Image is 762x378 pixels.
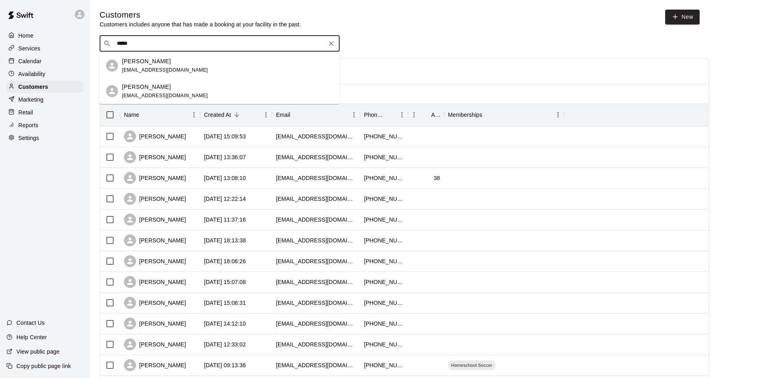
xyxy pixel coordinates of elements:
[276,320,356,328] div: crocira@gmail.com
[276,236,356,244] div: ajohnson9988@gmail.com
[100,20,301,28] p: Customers includes anyone that has made a booking at your facility in the past.
[276,132,356,140] div: kmhill2428@gmail.com
[364,278,404,286] div: +14077334799
[360,104,408,126] div: Phone Number
[408,109,420,121] button: Menu
[204,236,246,244] div: 2025-08-12 18:13:38
[124,172,186,184] div: [PERSON_NAME]
[408,104,444,126] div: Age
[18,32,34,40] p: Home
[204,216,246,224] div: 2025-08-13 11:37:16
[18,96,44,104] p: Marketing
[204,174,246,182] div: 2025-08-13 13:08:10
[124,214,186,226] div: [PERSON_NAME]
[16,333,47,341] p: Help Center
[364,174,404,182] div: +18634121423
[385,109,396,120] button: Sort
[18,44,40,52] p: Services
[420,109,431,120] button: Sort
[204,320,246,328] div: 2025-08-12 14:12:10
[16,319,45,327] p: Contact Us
[6,81,84,93] a: Customers
[276,174,356,182] div: jspineda86@gmail.com
[448,362,496,368] span: Homeschool Soccer
[231,109,242,120] button: Sort
[204,195,246,203] div: 2025-08-13 12:22:14
[204,299,246,307] div: 2025-08-12 15:06:31
[6,132,84,144] a: Settings
[122,93,208,98] span: [EMAIL_ADDRESS][DOMAIN_NAME]
[16,348,60,356] p: View public page
[448,360,496,370] div: Homeschool Soccer
[272,104,360,126] div: Email
[188,109,200,121] button: Menu
[276,257,356,265] div: bhteuton@gmail.com
[364,153,404,161] div: +19894137306
[16,362,71,370] p: Copy public page link
[106,85,118,97] div: Declan Appleton
[100,10,301,20] h5: Customers
[276,195,356,203] div: gsmom74713@gmail.com
[124,297,186,309] div: [PERSON_NAME]
[431,104,440,126] div: Age
[106,60,118,72] div: Kera Appleton
[364,132,404,140] div: +18634093135
[326,38,337,49] button: Clear
[124,338,186,350] div: [PERSON_NAME]
[276,216,356,224] div: marypivarunas@gmail.com
[100,36,340,52] div: Search customers by name or email
[348,109,360,121] button: Menu
[18,134,39,142] p: Settings
[364,257,404,265] div: +18637014081
[276,299,356,307] div: knskipper@gmail.com
[6,119,84,131] a: Reports
[18,70,46,78] p: Availability
[364,216,404,224] div: +17169823925
[6,42,84,54] a: Services
[364,299,404,307] div: +17709907107
[120,104,200,126] div: Name
[122,83,171,91] p: [PERSON_NAME]
[124,104,139,126] div: Name
[124,255,186,267] div: [PERSON_NAME]
[276,361,356,369] div: jdesmarais1321@gmail.com
[204,153,246,161] div: 2025-08-13 13:36:07
[276,340,356,348] div: tincyt28@gmail.com
[124,151,186,163] div: [PERSON_NAME]
[122,67,208,73] span: [EMAIL_ADDRESS][DOMAIN_NAME]
[290,109,302,120] button: Sort
[434,174,440,182] div: 38
[6,30,84,42] a: Home
[444,104,564,126] div: Memberships
[204,132,246,140] div: 2025-08-13 15:09:53
[6,94,84,106] a: Marketing
[200,104,272,126] div: Created At
[6,106,84,118] a: Retail
[276,278,356,286] div: kappleton03@gmail.com
[482,109,494,120] button: Sort
[124,234,186,246] div: [PERSON_NAME]
[124,318,186,330] div: [PERSON_NAME]
[204,361,246,369] div: 2025-08-12 09:13:36
[276,153,356,161] div: ljfitness1@gmail.com
[364,340,404,348] div: +18132987475
[364,320,404,328] div: +18018825596
[665,10,700,24] a: New
[122,57,171,66] p: [PERSON_NAME]
[124,359,186,371] div: [PERSON_NAME]
[124,130,186,142] div: [PERSON_NAME]
[364,236,404,244] div: +18635293178
[260,109,272,121] button: Menu
[204,340,246,348] div: 2025-08-12 12:33:02
[18,108,33,116] p: Retail
[204,257,246,265] div: 2025-08-12 18:06:26
[6,68,84,80] div: Availability
[124,276,186,288] div: [PERSON_NAME]
[6,55,84,67] a: Calendar
[364,195,404,203] div: +14079659565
